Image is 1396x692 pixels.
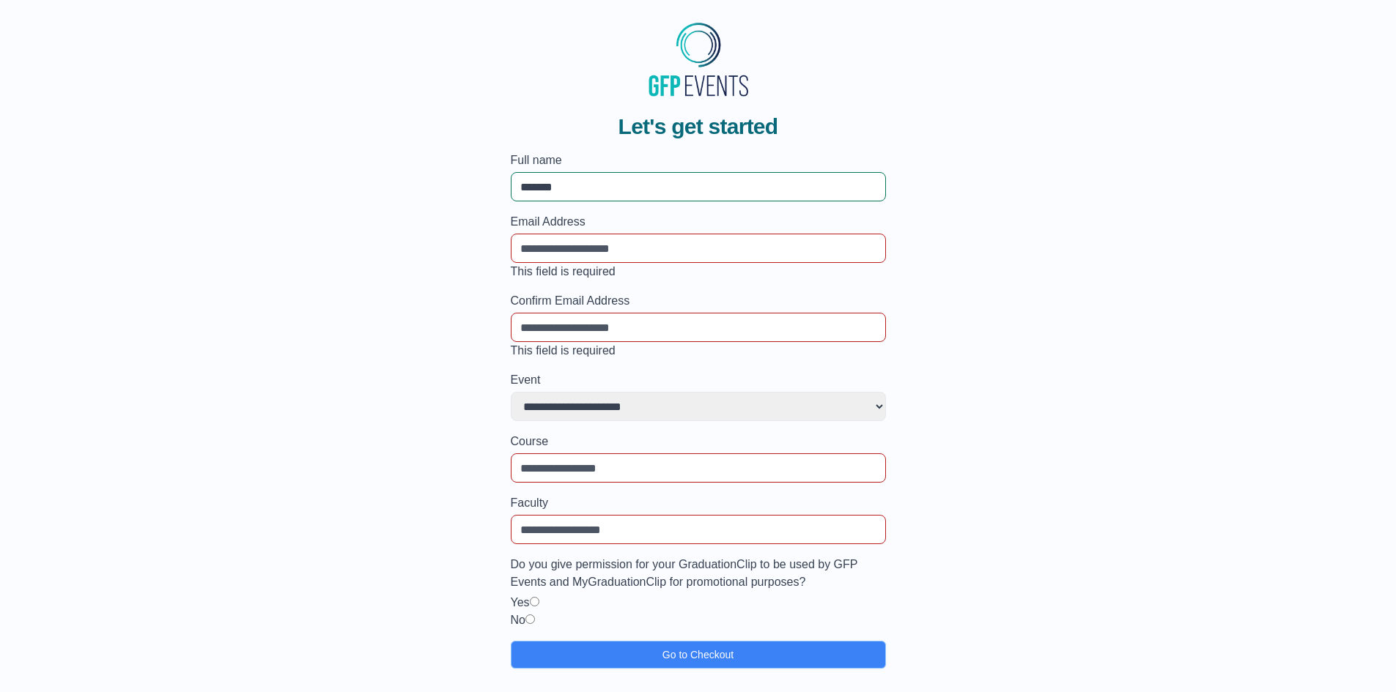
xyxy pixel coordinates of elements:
label: Do you give permission for your GraduationClip to be used by GFP Events and MyGraduationClip for ... [511,556,886,591]
span: Let's get started [618,114,778,140]
label: Confirm Email Address [511,292,886,310]
label: Full name [511,152,886,169]
span: This field is required [511,265,616,278]
img: MyGraduationClip [643,17,753,102]
label: Event [511,371,886,389]
label: No [511,614,525,626]
label: Course [511,433,886,450]
label: Faculty [511,494,886,512]
label: Yes [511,596,530,609]
button: Go to Checkout [511,641,886,669]
span: This field is required [511,344,616,357]
label: Email Address [511,213,886,231]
